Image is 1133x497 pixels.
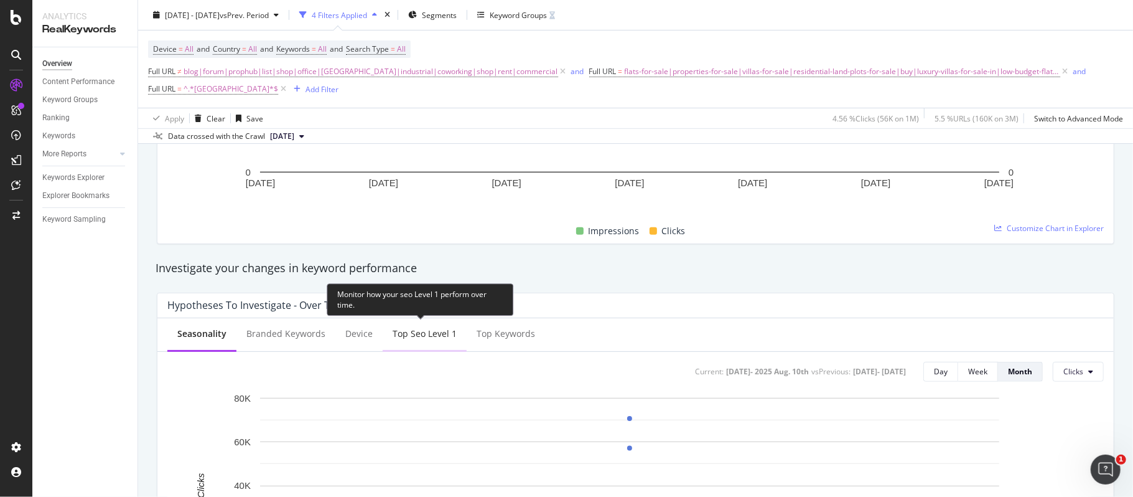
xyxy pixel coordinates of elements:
span: Clicks [662,224,686,239]
button: Clear [190,108,225,128]
div: Investigate your changes in keyword performance [156,260,1116,277]
span: 2025 Aug. 4th [270,131,294,142]
span: All [185,40,193,58]
div: Save [246,113,263,123]
div: Month [1008,366,1032,377]
span: Full URL [148,83,175,94]
span: Full URL [148,66,175,77]
div: Week [968,366,987,377]
span: and [197,44,210,54]
span: vs Prev. Period [220,9,269,20]
button: 4 Filters Applied [294,5,382,25]
div: Analytics [42,10,128,22]
div: Ranking [42,111,70,125]
button: Day [923,362,958,382]
text: [DATE] [246,177,275,188]
span: All [248,40,257,58]
div: Branded Keywords [246,328,325,340]
div: Top Keywords [477,328,535,340]
text: [DATE] [492,177,521,188]
div: Content Performance [42,75,114,88]
div: Clear [207,113,225,123]
a: Explorer Bookmarks [42,189,129,202]
div: [DATE] - [DATE] [853,366,906,377]
button: [DATE] - [DATE]vsPrev. Period [148,5,284,25]
iframe: Intercom live chat [1091,455,1121,485]
text: 0 [1009,167,1014,177]
div: RealKeywords [42,22,128,37]
span: = [242,44,246,54]
text: 60K [234,437,251,447]
button: Apply [148,108,184,128]
div: Keywords Explorer [42,171,105,184]
div: 4 Filters Applied [312,9,367,20]
div: Switch to Advanced Mode [1034,113,1123,123]
button: and [1073,65,1086,77]
div: 4.56 % Clicks ( 56K on 1M ) [832,113,919,123]
button: Keyword Groups [472,5,560,25]
span: ≠ [177,66,182,77]
div: Top seo Level 1 [393,328,457,340]
div: Device [345,328,373,340]
span: blog|forum|prophub|list|shop|office|[GEOGRAPHIC_DATA]|industrial|coworking|shop|rent|commercial [184,63,558,80]
span: = [312,44,316,54]
div: [DATE] - 2025 Aug. 10th [726,366,809,377]
a: Overview [42,57,129,70]
text: [DATE] [615,177,644,188]
button: Save [231,108,263,128]
span: Country [213,44,240,54]
button: Add Filter [289,82,338,97]
a: More Reports [42,148,116,161]
span: ^.*[GEOGRAPHIC_DATA]*$ [184,80,278,98]
div: Keyword Groups [42,93,98,107]
div: and [571,66,584,77]
span: flats-for-sale|properties-for-sale|villas-for-sale|residential-land-plots-for-sale|buy|luxury-vil... [625,63,1060,80]
div: Apply [165,113,184,123]
a: Customize Chart in Explorer [994,223,1104,234]
a: Content Performance [42,75,129,88]
div: Keywords [42,130,75,143]
span: All [397,40,406,58]
div: times [382,9,393,21]
span: Full URL [589,66,617,77]
text: [DATE] [738,177,767,188]
div: 5.5 % URLs ( 160K on 3M ) [935,113,1019,123]
span: = [179,44,183,54]
text: [DATE] [861,177,890,188]
span: Segments [422,9,457,20]
button: Switch to Advanced Mode [1029,108,1123,128]
div: Data crossed with the Crawl [168,131,265,142]
span: = [177,83,182,94]
a: Keywords Explorer [42,171,129,184]
div: Day [934,366,948,377]
button: and [571,65,584,77]
span: = [618,66,623,77]
div: and [1073,66,1086,77]
text: 40K [234,480,251,491]
span: = [391,44,395,54]
a: Keyword Sampling [42,213,129,226]
div: Keyword Sampling [42,213,106,226]
text: 0 [246,167,251,177]
button: Clicks [1053,362,1104,382]
button: Segments [403,5,462,25]
button: Week [958,362,998,382]
span: All [318,40,327,58]
div: Keyword Groups [490,9,547,20]
button: Month [998,362,1043,382]
span: Keywords [276,44,310,54]
text: 80K [234,392,251,403]
div: Overview [42,57,72,70]
div: Monitor how your seo Level 1 perform over time. [327,283,513,316]
span: Clicks [1063,366,1083,377]
button: [DATE] [265,129,309,144]
div: Explorer Bookmarks [42,189,110,202]
span: and [330,44,343,54]
a: Ranking [42,111,129,125]
span: Search Type [346,44,389,54]
div: vs Previous : [811,366,851,377]
span: 1 [1116,455,1126,465]
span: and [260,44,273,54]
text: [DATE] [984,177,1014,188]
a: Keywords [42,130,129,143]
